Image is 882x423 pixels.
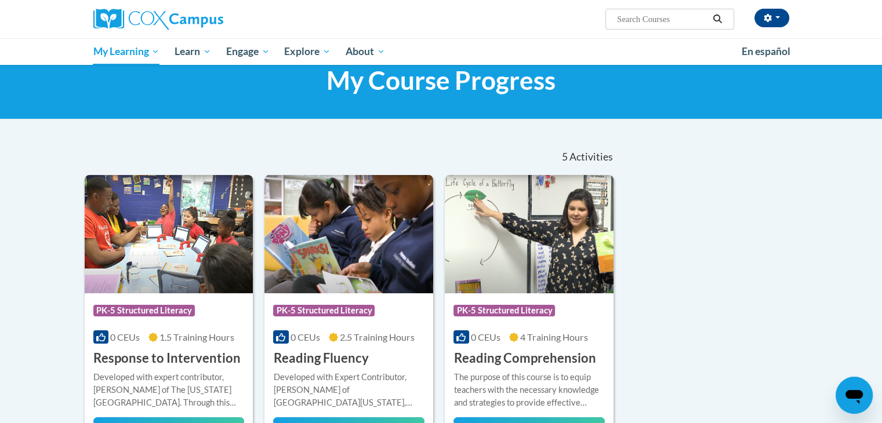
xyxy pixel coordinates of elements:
[754,9,789,27] button: Account Settings
[175,45,211,59] span: Learn
[284,45,331,59] span: Explore
[471,331,500,342] span: 0 CEUs
[93,45,159,59] span: My Learning
[93,305,195,316] span: PK-5 Structured Literacy
[709,12,726,26] button: Search
[569,151,613,163] span: Activities
[340,331,415,342] span: 2.5 Training Hours
[734,39,798,64] a: En español
[93,349,241,367] h3: Response to Intervention
[76,38,807,65] div: Main menu
[264,175,433,293] img: Course Logo
[836,377,873,414] iframe: Button to launch messaging window
[167,38,219,65] a: Learn
[219,38,277,65] a: Engage
[273,349,368,367] h3: Reading Fluency
[86,38,168,65] a: My Learning
[93,9,223,30] img: Cox Campus
[453,371,605,409] div: The purpose of this course is to equip teachers with the necessary knowledge and strategies to pr...
[346,45,385,59] span: About
[742,45,790,57] span: En español
[85,175,253,293] img: Course Logo
[453,305,555,316] span: PK-5 Structured Literacy
[338,38,393,65] a: About
[326,65,556,96] span: My Course Progress
[616,12,709,26] input: Search Courses
[93,9,314,30] a: Cox Campus
[520,331,588,342] span: 4 Training Hours
[110,331,140,342] span: 0 CEUs
[159,331,234,342] span: 1.5 Training Hours
[273,305,375,316] span: PK-5 Structured Literacy
[277,38,338,65] a: Explore
[273,371,424,409] div: Developed with Expert Contributor, [PERSON_NAME] of [GEOGRAPHIC_DATA][US_STATE], [GEOGRAPHIC_DATA...
[561,151,567,163] span: 5
[453,349,596,367] h3: Reading Comprehension
[226,45,270,59] span: Engage
[291,331,320,342] span: 0 CEUs
[93,371,245,409] div: Developed with expert contributor, [PERSON_NAME] of The [US_STATE][GEOGRAPHIC_DATA]. Through this...
[445,175,614,293] img: Course Logo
